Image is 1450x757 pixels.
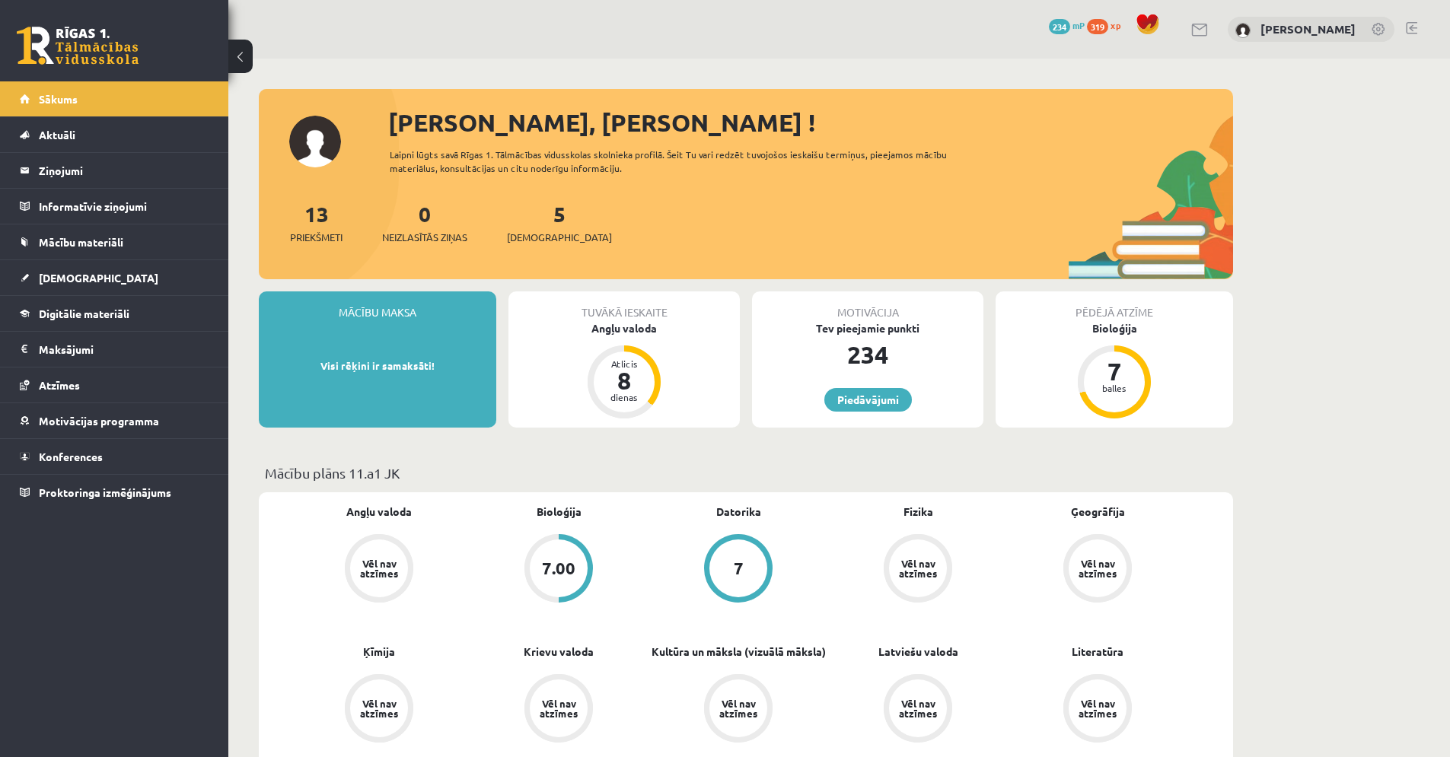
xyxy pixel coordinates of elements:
[266,358,489,374] p: Visi rēķini ir samaksāti!
[39,414,159,428] span: Motivācijas programma
[508,291,740,320] div: Tuvākā ieskaite
[39,128,75,142] span: Aktuāli
[289,674,469,746] a: Vēl nav atzīmes
[903,504,933,520] a: Fizika
[652,644,826,660] a: Kultūra un māksla (vizuālā māksla)
[20,81,209,116] a: Sākums
[507,200,612,245] a: 5[DEMOGRAPHIC_DATA]
[346,504,412,520] a: Angļu valoda
[1260,21,1356,37] a: [PERSON_NAME]
[601,368,647,393] div: 8
[20,153,209,188] a: Ziņojumi
[537,698,580,718] div: Vēl nav atzīmes
[39,92,78,106] span: Sākums
[39,189,209,224] legend: Informatīvie ziņojumi
[39,235,123,249] span: Mācību materiāli
[1087,19,1128,31] a: 319 xp
[717,698,760,718] div: Vēl nav atzīmes
[1087,19,1108,34] span: 319
[39,332,209,367] legend: Maksājumi
[469,674,649,746] a: Vēl nav atzīmes
[390,148,974,175] div: Laipni lūgts savā Rīgas 1. Tālmācības vidusskolas skolnieka profilā. Šeit Tu vari redzēt tuvojošo...
[508,320,740,421] a: Angļu valoda Atlicis 8 dienas
[259,291,496,320] div: Mācību maksa
[1071,504,1125,520] a: Ģeogrāfija
[39,450,103,463] span: Konferences
[17,27,139,65] a: Rīgas 1. Tālmācības vidusskola
[20,189,209,224] a: Informatīvie ziņojumi
[39,378,80,392] span: Atzīmes
[1008,534,1187,606] a: Vēl nav atzīmes
[996,320,1233,421] a: Bioloģija 7 balles
[358,698,400,718] div: Vēl nav atzīmes
[828,534,1008,606] a: Vēl nav atzīmes
[649,674,828,746] a: Vēl nav atzīmes
[20,117,209,152] a: Aktuāli
[1076,558,1119,578] div: Vēl nav atzīmes
[1111,19,1120,31] span: xp
[1076,698,1119,718] div: Vēl nav atzīmes
[289,534,469,606] a: Vēl nav atzīmes
[752,320,983,336] div: Tev pieejamie punkti
[1072,19,1085,31] span: mP
[20,224,209,259] a: Mācību materiāli
[1049,19,1085,31] a: 234 mP
[828,674,1008,746] a: Vēl nav atzīmes
[649,534,828,606] a: 7
[996,291,1233,320] div: Pēdējā atzīme
[265,463,1227,483] p: Mācību plāns 11.a1 JK
[20,439,209,474] a: Konferences
[20,367,209,402] a: Atzīmes
[878,644,958,660] a: Latviešu valoda
[39,307,129,320] span: Digitālie materiāli
[388,104,1233,141] div: [PERSON_NAME], [PERSON_NAME] !
[752,336,983,373] div: 234
[290,230,343,245] span: Priekšmeti
[1091,359,1137,383] div: 7
[1072,644,1123,660] a: Literatūra
[20,332,209,367] a: Maksājumi
[363,644,395,660] a: Ķīmija
[20,475,209,510] a: Proktoringa izmēģinājums
[507,230,612,245] span: [DEMOGRAPHIC_DATA]
[290,200,343,245] a: 13Priekšmeti
[1091,383,1137,393] div: balles
[716,504,761,520] a: Datorika
[601,359,647,368] div: Atlicis
[358,558,400,578] div: Vēl nav atzīmes
[508,320,740,336] div: Angļu valoda
[382,200,467,245] a: 0Neizlasītās ziņas
[897,558,939,578] div: Vēl nav atzīmes
[20,296,209,331] a: Digitālie materiāli
[537,504,582,520] a: Bioloģija
[1235,23,1251,38] img: Kate Buliņa
[524,644,594,660] a: Krievu valoda
[734,560,744,577] div: 7
[1049,19,1070,34] span: 234
[20,260,209,295] a: [DEMOGRAPHIC_DATA]
[39,153,209,188] legend: Ziņojumi
[897,698,939,718] div: Vēl nav atzīmes
[601,393,647,402] div: dienas
[382,230,467,245] span: Neizlasītās ziņas
[542,560,575,577] div: 7.00
[39,485,171,499] span: Proktoringa izmēģinājums
[39,271,158,285] span: [DEMOGRAPHIC_DATA]
[20,403,209,438] a: Motivācijas programma
[752,291,983,320] div: Motivācija
[1008,674,1187,746] a: Vēl nav atzīmes
[996,320,1233,336] div: Bioloģija
[469,534,649,606] a: 7.00
[824,388,912,412] a: Piedāvājumi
